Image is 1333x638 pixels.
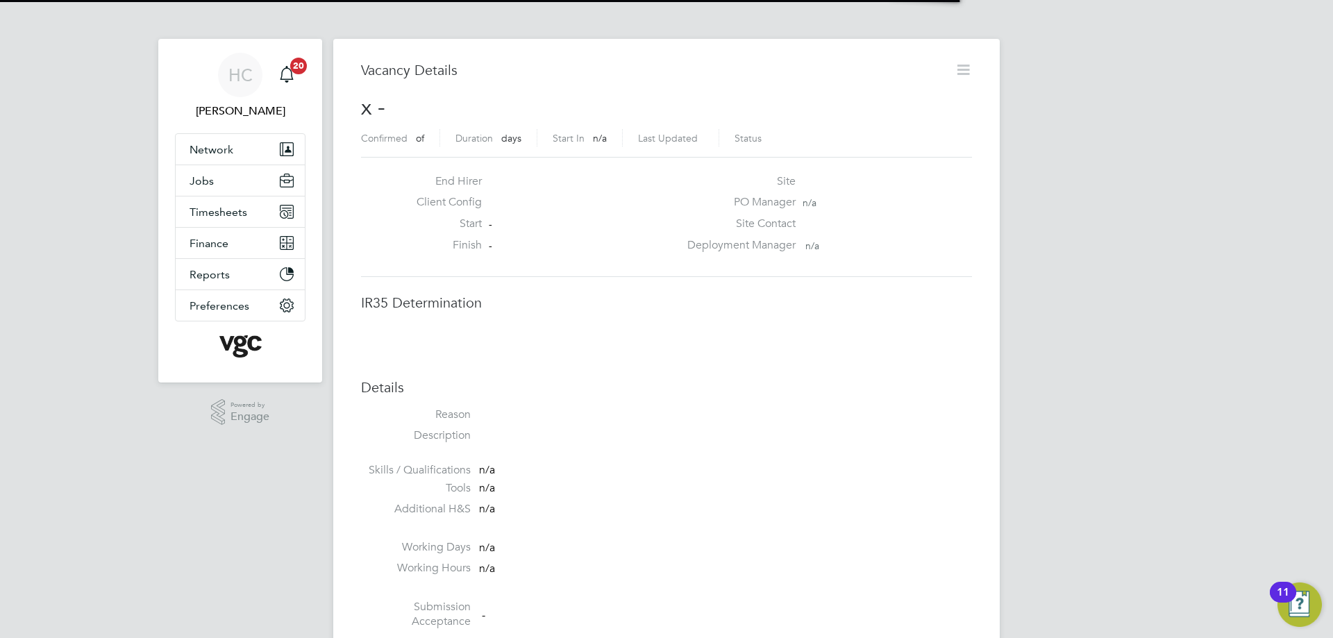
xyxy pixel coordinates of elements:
[593,132,607,144] span: n/a
[361,540,471,555] label: Working Days
[190,174,214,187] span: Jobs
[175,103,305,119] span: Heena Chatrath
[190,237,228,250] span: Finance
[228,66,253,84] span: HC
[361,600,471,629] label: Submission Acceptance
[361,408,471,422] label: Reason
[158,39,322,383] nav: Main navigation
[176,290,305,321] button: Preferences
[273,53,301,97] a: 20
[190,268,230,281] span: Reports
[176,165,305,196] button: Jobs
[405,238,482,253] label: Finish
[735,132,762,144] label: Status
[361,463,471,478] label: Skills / Qualifications
[361,481,471,496] label: Tools
[489,218,492,230] span: -
[405,195,482,210] label: Client Config
[479,542,495,555] span: n/a
[176,228,305,258] button: Finance
[361,61,934,79] h3: Vacancy Details
[211,399,270,426] a: Powered byEngage
[230,411,269,423] span: Engage
[679,195,796,210] label: PO Manager
[455,132,493,144] label: Duration
[803,196,816,209] span: n/a
[479,463,495,477] span: n/a
[479,481,495,495] span: n/a
[176,134,305,165] button: Network
[190,299,249,312] span: Preferences
[479,562,495,576] span: n/a
[479,502,495,516] span: n/a
[361,502,471,517] label: Additional H&S
[482,607,485,621] span: -
[219,335,262,358] img: vgcgroup-logo-retina.png
[361,428,471,443] label: Description
[1277,592,1289,610] div: 11
[679,217,796,231] label: Site Contact
[190,143,233,156] span: Network
[175,53,305,119] a: HC[PERSON_NAME]
[176,259,305,289] button: Reports
[290,58,307,74] span: 20
[501,132,521,144] span: days
[361,561,471,576] label: Working Hours
[679,174,796,189] label: Site
[489,240,492,252] span: -
[638,132,698,144] label: Last Updated
[405,217,482,231] label: Start
[553,132,585,144] label: Start In
[1277,582,1322,627] button: Open Resource Center, 11 new notifications
[361,94,385,121] span: x -
[190,205,247,219] span: Timesheets
[230,399,269,411] span: Powered by
[361,294,972,312] h3: IR35 Determination
[679,238,796,253] label: Deployment Manager
[176,196,305,227] button: Timesheets
[175,335,305,358] a: Go to home page
[416,132,424,144] span: of
[361,132,408,144] label: Confirmed
[805,240,819,252] span: n/a
[361,378,972,396] h3: Details
[405,174,482,189] label: End Hirer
